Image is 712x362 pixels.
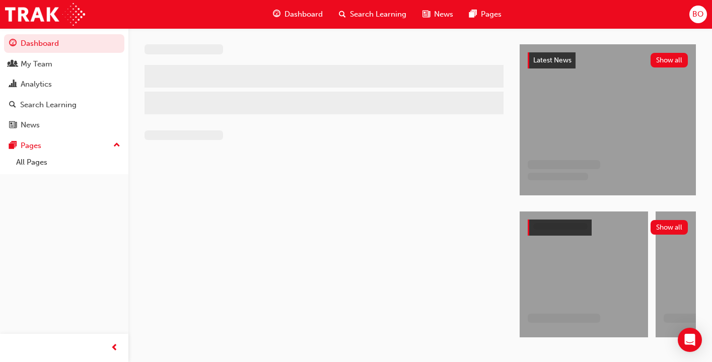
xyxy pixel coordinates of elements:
[4,75,124,94] a: Analytics
[4,136,124,155] button: Pages
[21,119,40,131] div: News
[414,4,461,25] a: news-iconNews
[265,4,331,25] a: guage-iconDashboard
[4,55,124,74] a: My Team
[111,342,118,354] span: prev-icon
[4,116,124,134] a: News
[422,8,430,21] span: news-icon
[21,140,41,152] div: Pages
[113,139,120,152] span: up-icon
[481,9,502,20] span: Pages
[461,4,510,25] a: pages-iconPages
[4,34,124,53] a: Dashboard
[273,8,280,21] span: guage-icon
[4,32,124,136] button: DashboardMy TeamAnalyticsSearch LearningNews
[21,79,52,90] div: Analytics
[9,80,17,89] span: chart-icon
[21,58,52,70] div: My Team
[20,99,77,111] div: Search Learning
[651,53,688,67] button: Show all
[284,9,323,20] span: Dashboard
[9,39,17,48] span: guage-icon
[9,60,17,69] span: people-icon
[689,6,707,23] button: BO
[528,52,688,68] a: Latest NewsShow all
[4,96,124,114] a: Search Learning
[9,101,16,110] span: search-icon
[12,155,124,170] a: All Pages
[9,121,17,130] span: news-icon
[651,220,688,235] button: Show all
[678,328,702,352] div: Open Intercom Messenger
[9,141,17,151] span: pages-icon
[528,220,688,236] a: Show all
[331,4,414,25] a: search-iconSearch Learning
[469,8,477,21] span: pages-icon
[533,56,572,64] span: Latest News
[692,9,703,20] span: BO
[434,9,453,20] span: News
[339,8,346,21] span: search-icon
[5,3,85,26] img: Trak
[350,9,406,20] span: Search Learning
